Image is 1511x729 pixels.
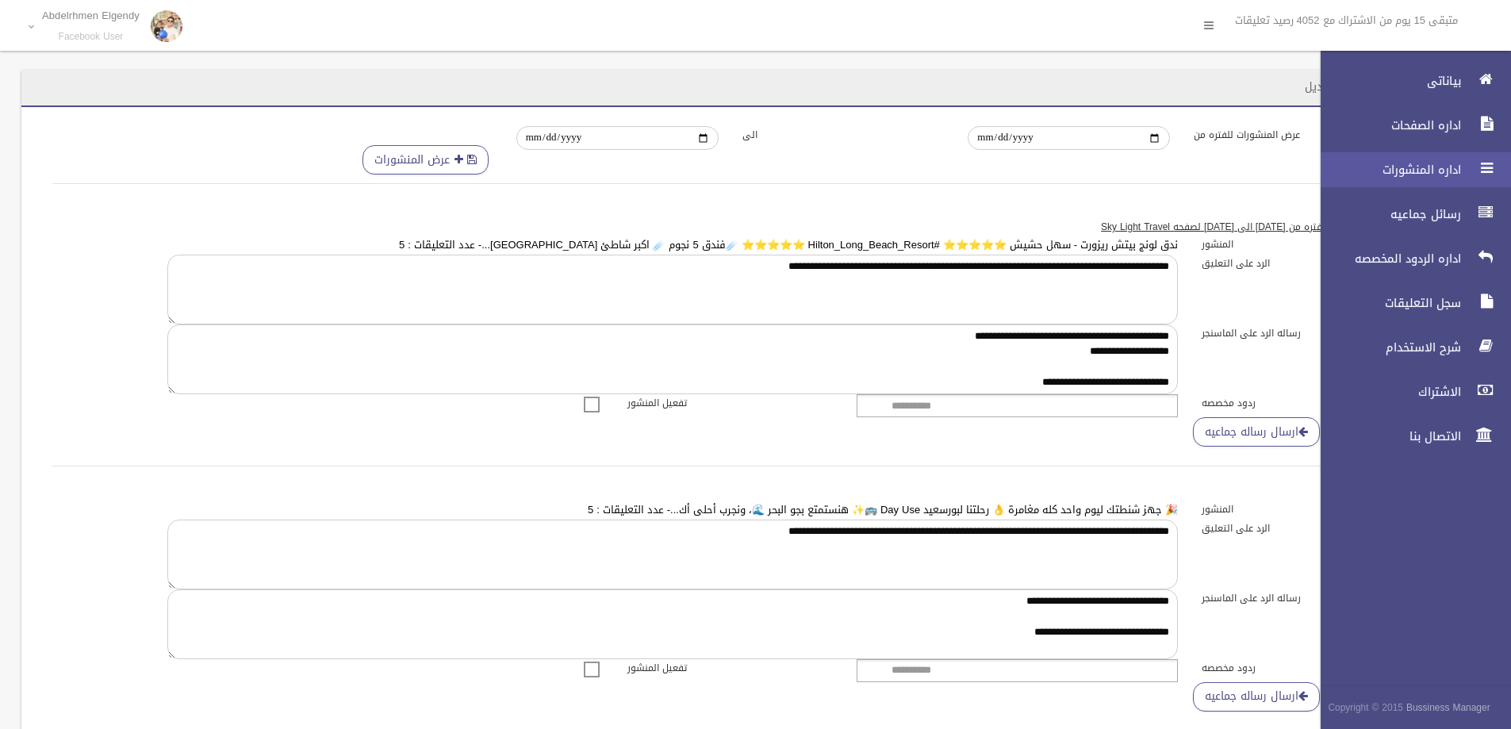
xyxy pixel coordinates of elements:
span: اداره الصفحات [1307,117,1466,133]
span: اداره المنشورات [1307,162,1466,178]
label: رساله الرد على الماسنجر [1190,589,1420,607]
strong: Bussiness Manager [1406,699,1490,716]
header: اداره المنشورات / تعديل [1286,71,1439,102]
a: شرح الاستخدام [1307,330,1511,365]
label: رساله الرد على الماسنجر [1190,324,1420,342]
u: قائمه ب 50 منشور للفتره من [DATE] الى [DATE] لصفحه Sky Light Travel [1101,218,1408,236]
span: Copyright © 2015 [1328,699,1403,716]
a: اداره الصفحات [1307,108,1511,143]
span: رسائل جماعيه [1307,206,1466,222]
span: الاتصال بنا [1307,428,1466,444]
a: اداره الردود المخصصه [1307,241,1511,276]
span: اداره الردود المخصصه [1307,251,1466,267]
a: ندق لونج بيتش ريزورت - سهل حشيش ⭐⭐⭐⭐⭐ #Hilton_Long_Beach_Resort ⭐⭐⭐⭐⭐ ☄️فندق 5 نجوم ☄️ اكبر شاطئ ... [399,235,1178,255]
label: الى [731,126,957,144]
a: اداره المنشورات [1307,152,1511,187]
label: الرد على التعليق [1190,520,1420,537]
label: تفعيل المنشور [616,394,846,412]
a: ارسال رساله جماعيه [1193,682,1320,712]
a: سجل التعليقات [1307,286,1511,320]
label: الرد على التعليق [1190,255,1420,272]
label: عرض المنشورات للفتره من [1182,126,1408,144]
label: تفعيل المنشور [616,659,846,677]
span: شرح الاستخدام [1307,340,1466,355]
a: رسائل جماعيه [1307,197,1511,232]
label: ردود مخصصه [1190,394,1420,412]
a: الاتصال بنا [1307,419,1511,454]
label: ردود مخصصه [1190,659,1420,677]
button: عرض المنشورات [362,145,489,175]
a: بياناتى [1307,63,1511,98]
label: المنشور [1190,236,1420,253]
a: الاشتراك [1307,374,1511,409]
label: المنشور [1190,501,1420,518]
span: بياناتى [1307,73,1466,89]
span: الاشتراك [1307,384,1466,400]
a: ارسال رساله جماعيه [1193,417,1320,447]
span: سجل التعليقات [1307,295,1466,311]
small: Facebook User [42,31,140,43]
a: 🎉 جهز شنطتك ليوم واحد كله مغامرة 👌 رحلتنا لبورسعيد Day Use 🚌✨ هنستمتع بجو البحر 🌊، ونجرب أحلى أك.... [588,500,1178,520]
p: Abdelrhmen Elgendy [42,10,140,21]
